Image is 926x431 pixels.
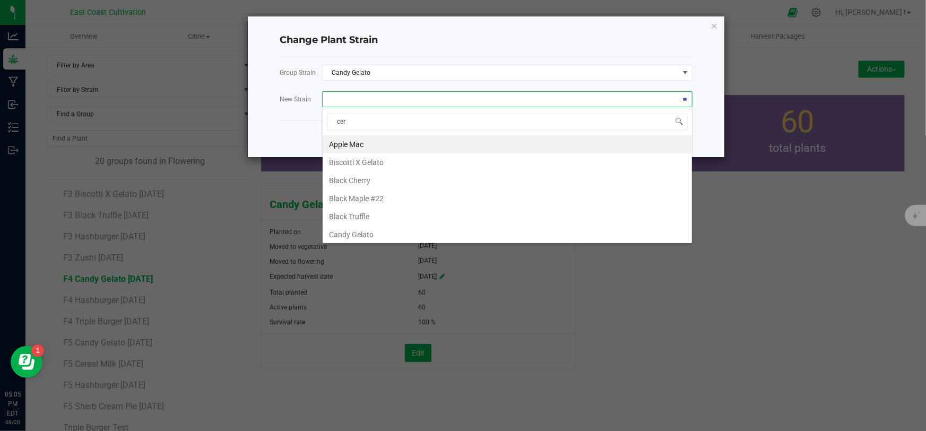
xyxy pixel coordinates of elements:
li: Biscotti X Gelato [323,153,692,171]
li: Black Truffle [323,208,692,226]
iframe: Resource center [11,346,42,378]
span: Candy Gelato [323,65,679,80]
li: Candy Gelato [323,226,692,244]
iframe: Resource center unread badge [31,344,44,357]
h4: Change Plant Strain [280,33,693,47]
span: New Strain [280,96,311,103]
li: Black Maple #22 [323,189,692,208]
span: Group Strain [280,69,316,76]
li: Black Cherry [323,171,692,189]
li: Apple Mac [323,135,692,153]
